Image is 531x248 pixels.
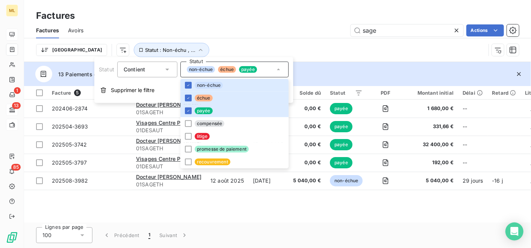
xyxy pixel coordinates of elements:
[330,157,352,168] span: payée
[293,159,321,166] span: 0,00 €
[372,90,399,96] div: PDF
[94,82,293,98] button: Supprimer le filtre
[195,159,230,165] span: recouvrement
[52,90,71,96] span: Facture
[148,231,150,239] span: 1
[6,231,18,243] img: Logo LeanPay
[492,90,516,96] div: Retard
[136,119,196,126] span: Visages Centre Peeling
[458,136,487,154] td: --
[293,105,321,112] span: 0,00 €
[42,231,51,239] span: 100
[136,181,201,188] span: 01SAGETH
[293,177,321,184] span: 5 040,00 €
[195,146,249,153] span: promesse de paiement
[492,177,503,184] span: -16 j
[195,82,223,89] span: non-échue
[330,121,352,132] span: payée
[136,174,201,180] span: Docteur [PERSON_NAME]
[458,172,487,190] td: 29 jours
[351,24,463,36] input: Rechercher
[136,138,201,144] span: Docteur [PERSON_NAME]
[330,103,352,114] span: payée
[195,120,224,127] span: compensée
[144,227,155,243] button: 1
[99,66,114,73] span: Statut
[293,123,321,130] span: 0,00 €
[136,145,201,152] span: 01SAGETH
[239,66,257,73] span: payée
[136,127,201,134] span: 01DESAUT
[6,5,18,17] div: ML
[195,95,213,101] span: échue
[463,90,483,96] div: Délai
[155,227,193,243] button: Suivant
[330,175,363,186] span: non-échue
[12,102,21,109] span: 13
[458,118,487,136] td: --
[408,90,454,96] div: Montant initial
[52,123,88,130] span: 202504-3693
[58,70,120,78] span: 13 Paiements en attente
[98,227,144,243] button: Précédent
[74,89,81,96] span: 5
[330,90,363,96] div: Statut
[11,164,21,171] span: 85
[293,141,321,148] span: 0,00 €
[52,105,88,112] span: 202406-2874
[408,105,454,112] span: 1 680,00 €
[505,222,523,240] div: Open Intercom Messenger
[195,133,210,140] span: litige
[134,43,209,57] button: Statut : Non-échu , ...
[136,163,201,170] span: 01DESAUT
[458,100,487,118] td: --
[195,107,213,114] span: payée
[124,66,145,73] span: Contient
[206,172,248,190] td: 12 août 2025
[36,44,107,56] button: [GEOGRAPHIC_DATA]
[408,177,454,184] span: 5 040,00 €
[52,177,88,184] span: 202508-3982
[408,159,454,166] span: 192,00 €
[36,9,75,23] h3: Factures
[218,66,236,73] span: échue
[248,172,289,190] td: [DATE]
[408,141,454,148] span: 32 400,00 €
[136,109,201,116] span: 01SAGETH
[466,24,504,36] button: Actions
[111,86,154,94] span: Supprimer le filtre
[68,27,83,34] span: Avoirs
[293,90,321,96] div: Solde dû
[458,154,487,172] td: --
[408,123,454,130] span: 331,66 €
[14,87,21,94] span: 1
[145,47,195,53] span: Statut : Non-échu , ...
[136,101,201,108] span: Docteur [PERSON_NAME]
[36,27,59,34] span: Factures
[136,156,196,162] span: Visages Centre Peeling
[52,141,87,148] span: 202505-3742
[52,159,87,166] span: 202505-3797
[330,139,352,150] span: payée
[187,66,215,73] span: non-échue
